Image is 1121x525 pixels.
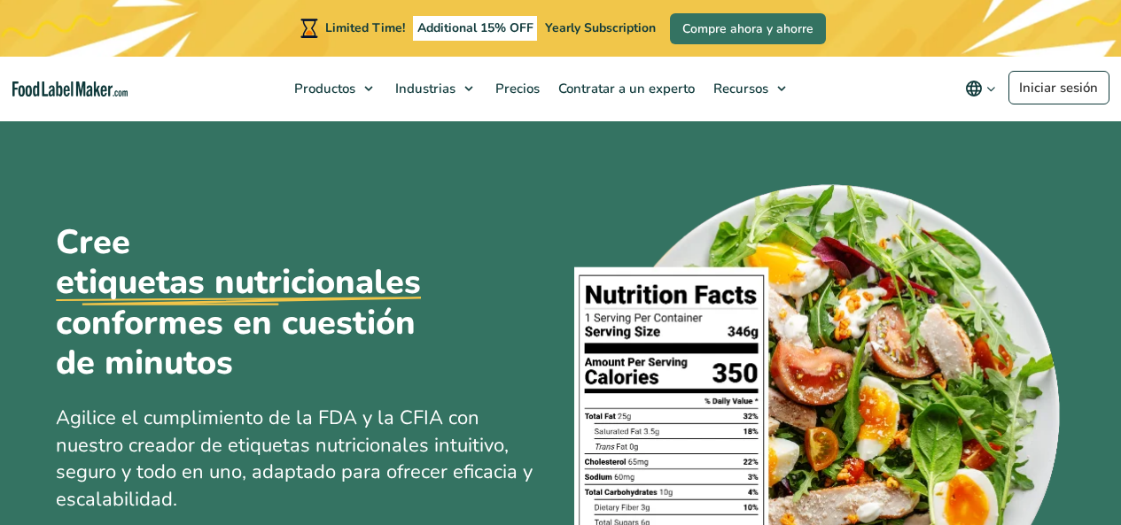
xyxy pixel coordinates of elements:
span: Additional 15% OFF [413,16,538,41]
span: Contratar a un experto [553,80,697,97]
a: Industrias [386,57,482,120]
button: Change language [953,71,1008,106]
span: Yearly Subscription [545,19,656,36]
a: Productos [285,57,382,120]
span: Agilice el cumplimiento de la FDA y la CFIA con nuestro creador de etiquetas nutricionales intuit... [56,405,533,513]
a: Compre ahora y ahorre [670,13,826,44]
a: Contratar a un experto [549,57,700,120]
a: Recursos [705,57,795,120]
span: Industrias [390,80,457,97]
span: Recursos [708,80,770,97]
span: Precios [490,80,541,97]
a: Food Label Maker homepage [12,81,128,97]
u: etiquetas nutricionales [56,262,421,303]
span: Limited Time! [325,19,405,36]
h1: Cree conformes en cuestión de minutos [56,222,463,383]
span: Productos [289,80,357,97]
a: Iniciar sesión [1008,71,1109,104]
a: Precios [487,57,545,120]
